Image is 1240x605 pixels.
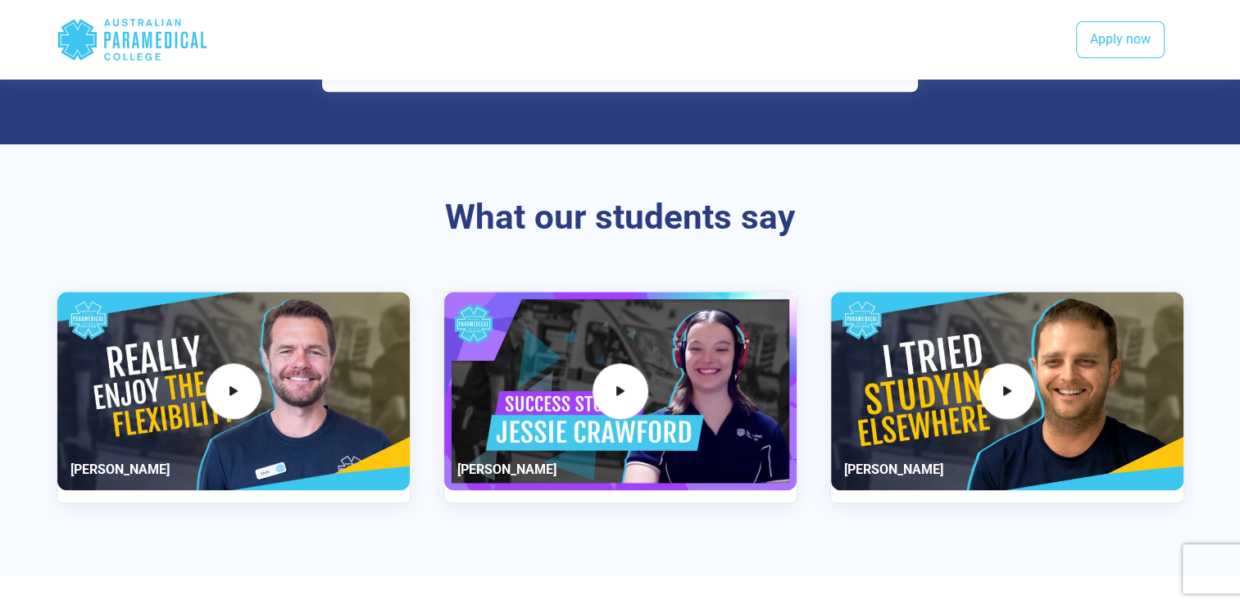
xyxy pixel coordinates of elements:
div: Australian Paramedical College [57,13,208,66]
div: 1 / 3 [57,291,411,503]
a: Apply now [1076,21,1165,59]
h3: What our students say [141,197,1100,239]
div: 3 / 3 [830,291,1184,503]
div: 2 / 3 [443,291,797,503]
